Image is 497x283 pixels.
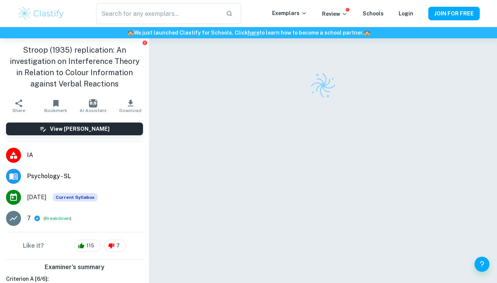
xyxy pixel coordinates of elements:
[104,240,126,252] div: 7
[3,263,146,272] h6: Examiner's summary
[2,29,495,37] h6: We just launched Clastify for Schools. Click to learn how to become a school partner.
[364,30,370,36] span: 🏫
[27,172,143,181] span: Psychology - SL
[112,95,149,117] button: Download
[53,193,98,201] div: This exemplar is based on the current syllabus. Feel free to refer to it for inspiration/ideas wh...
[75,95,112,117] button: AI Assistant
[399,11,413,17] a: Login
[6,123,143,135] button: View [PERSON_NAME]
[127,30,134,36] span: 🏫
[322,10,348,18] p: Review
[44,215,71,222] span: ( )
[89,99,97,107] img: AI Assistant
[307,70,339,101] img: Clastify logo
[12,108,25,113] span: Share
[53,193,98,201] span: Current Syllabus
[44,108,67,113] span: Bookmark
[112,242,124,250] span: 7
[363,11,384,17] a: Schools
[6,275,143,283] h6: Criterion A [ 6 / 6 ]:
[27,193,47,202] span: [DATE]
[428,7,480,20] button: JOIN FOR FREE
[45,215,70,222] button: Breakdown
[27,151,143,160] span: IA
[272,9,307,17] p: Exemplars
[74,240,101,252] div: 115
[27,214,31,223] p: 7
[50,125,110,133] h6: View [PERSON_NAME]
[37,95,74,117] button: Bookmark
[142,40,148,45] button: Report issue
[96,3,220,24] input: Search for any exemplars...
[119,108,142,113] span: Download
[17,6,65,21] img: Clastify logo
[474,257,489,272] button: Help and Feedback
[248,30,259,36] a: here
[6,44,143,89] h1: Stroop (1935) replication: An investigation on Interference Theory in Relation to Colour Informat...
[23,241,44,250] h6: Like it?
[82,242,98,250] span: 115
[80,108,107,113] span: AI Assistant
